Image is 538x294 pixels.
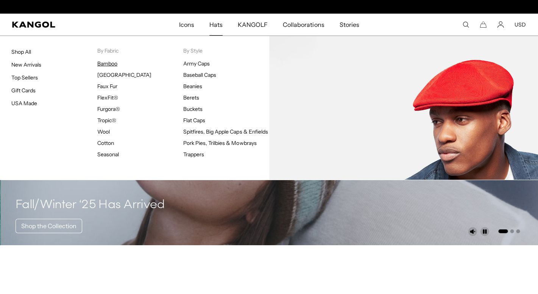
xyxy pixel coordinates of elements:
a: Faux Fur [97,83,117,90]
span: Collaborations [283,14,324,36]
button: Go to slide 2 [510,229,514,233]
a: Shop the Collection [16,219,82,233]
a: Seasonal [97,151,119,158]
a: Flat Caps [183,117,205,124]
a: Trappers [183,151,204,158]
a: Account [497,21,504,28]
a: Stories [332,14,366,36]
a: Hats [202,14,230,36]
a: Bamboo [97,60,117,67]
span: Stories [339,14,359,36]
a: Buckets [183,106,203,112]
div: 1 of 2 [191,4,347,10]
a: Gift Cards [11,87,36,94]
button: Go to slide 3 [516,229,520,233]
slideshow-component: Announcement bar [191,4,347,10]
a: USA Made [11,100,37,107]
a: Baseball Caps [183,72,216,78]
a: Wool [97,128,110,135]
p: By Style [183,47,269,54]
a: Beanies [183,83,202,90]
button: USD [515,21,526,28]
a: Spitfires, Big Apple Caps & Enfields [183,128,268,135]
a: Icons [171,14,201,36]
a: Shop All [11,48,31,55]
a: Top Sellers [11,74,38,81]
p: By Fabric [97,47,183,54]
a: Kangol [12,22,118,28]
ul: Select a slide to show [497,228,520,234]
span: KANGOLF [238,14,268,36]
button: Cart [480,21,487,28]
a: Collaborations [275,14,332,36]
button: Pause [480,227,489,236]
a: Tropic® [97,117,116,124]
a: Pork Pies, Trilbies & Mowbrays [183,140,257,146]
a: Army Caps [183,60,210,67]
button: Unmute [468,227,477,236]
a: KANGOLF [230,14,275,36]
a: [GEOGRAPHIC_DATA] [97,72,151,78]
summary: Search here [462,21,469,28]
button: Go to slide 1 [498,229,508,233]
a: Berets [183,94,199,101]
a: Furgora® [97,106,120,112]
a: New Arrivals [11,61,41,68]
span: Icons [179,14,194,36]
div: Announcement [191,4,347,10]
span: Hats [209,14,223,36]
a: Cotton [97,140,114,146]
h4: Fall/Winter ‘25 Has Arrived [16,198,165,213]
a: FlexFit® [97,94,118,101]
